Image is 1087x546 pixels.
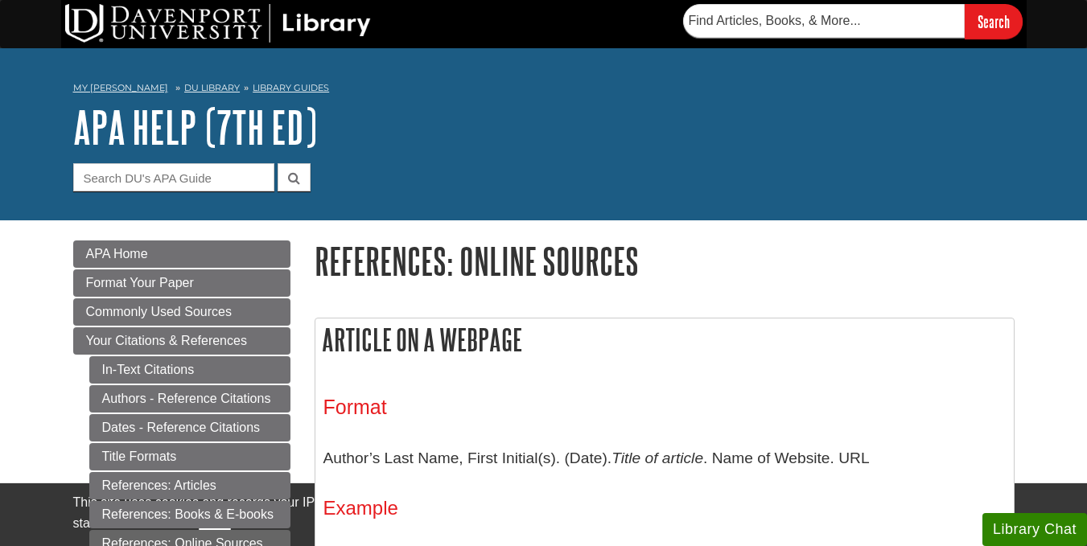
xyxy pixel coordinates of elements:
[982,513,1087,546] button: Library Chat
[323,435,1006,482] p: Author’s Last Name, First Initial(s). (Date). . Name of Website. URL
[73,327,290,355] a: Your Citations & References
[315,318,1014,361] h2: Article on a Webpage
[86,305,232,318] span: Commonly Used Sources
[89,443,290,470] a: Title Formats
[89,385,290,413] a: Authors - Reference Citations
[65,4,371,43] img: DU Library
[89,414,290,441] a: Dates - Reference Citations
[323,396,1006,419] h3: Format
[315,240,1015,281] h1: References: Online Sources
[323,498,1006,519] h4: Example
[73,298,290,326] a: Commonly Used Sources
[965,4,1023,39] input: Search
[73,163,274,191] input: Search DU's APA Guide
[73,102,317,152] a: APA Help (7th Ed)
[611,450,703,466] i: Title of article
[86,334,247,347] span: Your Citations & References
[86,247,148,261] span: APA Home
[253,82,329,93] a: Library Guides
[89,501,290,528] a: References: Books & E-books
[89,472,290,499] a: References: Articles
[73,269,290,297] a: Format Your Paper
[683,4,1023,39] form: Searches DU Library's articles, books, and more
[683,4,965,38] input: Find Articles, Books, & More...
[89,356,290,384] a: In-Text Citations
[73,81,168,95] a: My [PERSON_NAME]
[73,240,290,268] a: APA Home
[73,77,1015,103] nav: breadcrumb
[86,276,194,289] span: Format Your Paper
[184,82,240,93] a: DU Library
